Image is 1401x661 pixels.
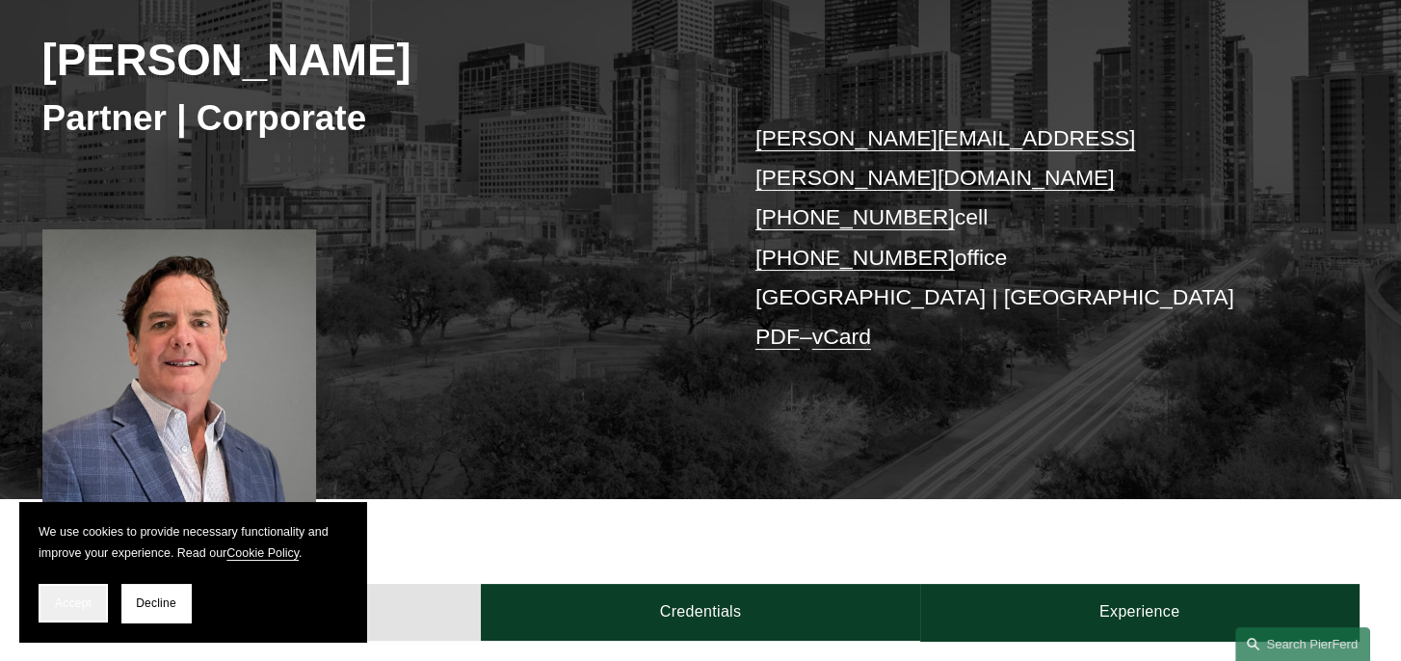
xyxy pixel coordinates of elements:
[42,96,700,141] h3: Partner | Corporate
[920,584,1360,641] a: Experience
[19,502,366,642] section: Cookie banner
[755,119,1305,357] p: cell office [GEOGRAPHIC_DATA] | [GEOGRAPHIC_DATA] –
[755,245,955,270] a: [PHONE_NUMBER]
[755,125,1135,190] a: [PERSON_NAME][EMAIL_ADDRESS][PERSON_NAME][DOMAIN_NAME]
[55,596,92,610] span: Accept
[39,521,347,565] p: We use cookies to provide necessary functionality and improve your experience. Read our .
[1235,627,1370,661] a: Search this site
[42,34,700,87] h2: [PERSON_NAME]
[226,546,299,560] a: Cookie Policy
[39,584,108,622] button: Accept
[755,204,955,229] a: [PHONE_NUMBER]
[121,584,191,622] button: Decline
[136,596,176,610] span: Decline
[481,584,920,641] a: Credentials
[812,324,871,349] a: vCard
[755,324,800,349] a: PDF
